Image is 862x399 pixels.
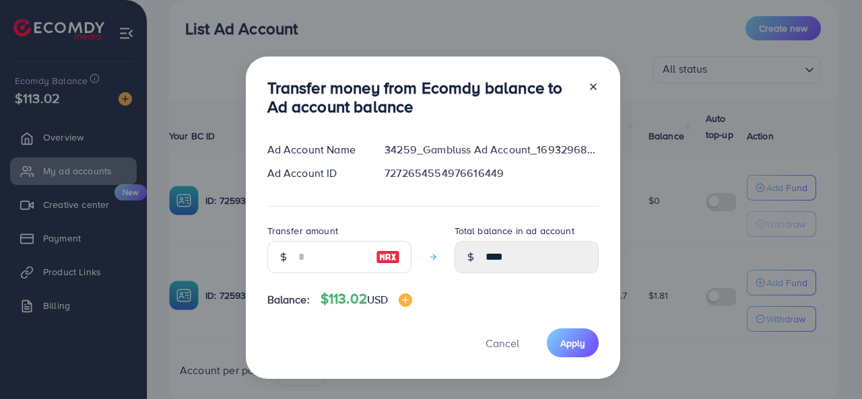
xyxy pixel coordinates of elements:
[267,78,577,117] h3: Transfer money from Ecomdy balance to Ad account balance
[367,292,388,307] span: USD
[376,249,400,265] img: image
[805,338,852,389] iframe: Chat
[257,166,374,181] div: Ad Account ID
[374,166,609,181] div: 7272654554976616449
[547,328,599,357] button: Apply
[321,291,413,307] h4: $113.02
[257,142,374,157] div: Ad Account Name
[486,336,519,351] span: Cancel
[455,224,574,238] label: Total balance in ad account
[267,292,310,307] span: Balance:
[560,336,585,350] span: Apply
[399,293,412,307] img: image
[374,142,609,157] div: 34259_Gambluss Ad Account_1693296851384
[469,328,536,357] button: Cancel
[267,224,338,238] label: Transfer amount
